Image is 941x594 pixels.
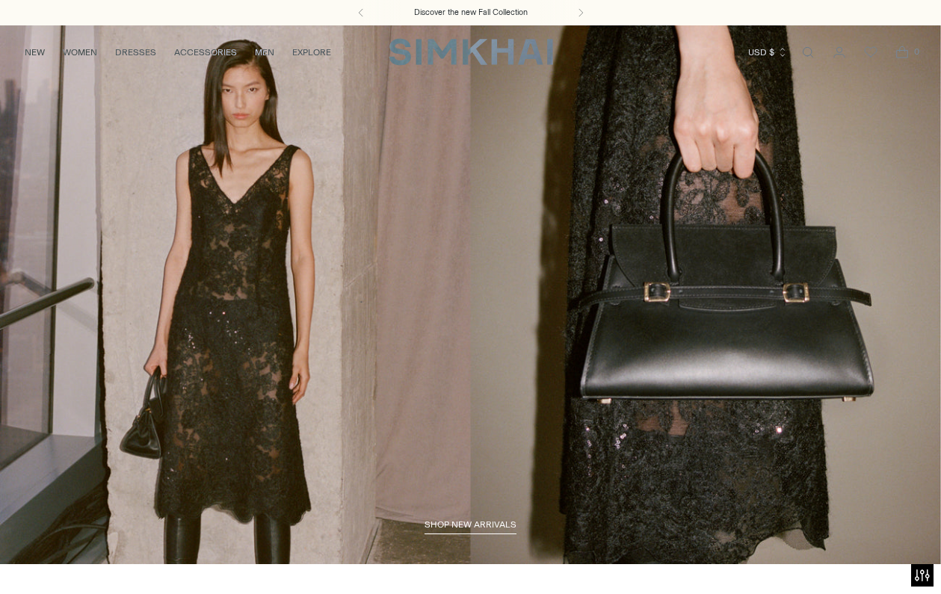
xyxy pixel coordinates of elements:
a: NEW [25,36,45,69]
a: Wishlist [856,37,886,67]
a: Open search modal [793,37,823,67]
a: WOMEN [63,36,97,69]
a: ACCESSORIES [174,36,237,69]
a: Open cart modal [887,37,917,67]
a: Discover the new Fall Collection [414,7,528,19]
a: Go to the account page [824,37,854,67]
a: shop new arrivals [425,519,516,534]
a: DRESSES [115,36,156,69]
button: USD $ [748,36,788,69]
span: shop new arrivals [425,519,516,530]
a: MEN [255,36,274,69]
a: EXPLORE [292,36,331,69]
span: 0 [910,45,923,58]
a: SIMKHAI [389,37,553,66]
